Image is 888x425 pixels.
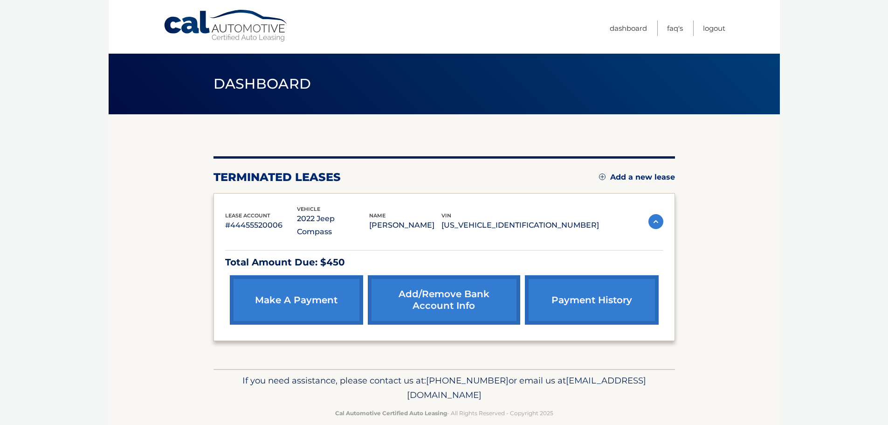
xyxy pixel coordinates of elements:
[213,75,311,92] span: Dashboard
[369,219,441,232] p: [PERSON_NAME]
[335,410,447,417] strong: Cal Automotive Certified Auto Leasing
[297,206,320,212] span: vehicle
[225,212,270,219] span: lease account
[297,212,369,238] p: 2022 Jeep Compass
[599,173,675,182] a: Add a new lease
[703,21,725,36] a: Logout
[213,170,341,184] h2: terminated leases
[525,275,658,325] a: payment history
[667,21,683,36] a: FAQ's
[225,254,663,271] p: Total Amount Due: $450
[441,219,599,232] p: [US_VEHICLE_IDENTIFICATION_NUMBER]
[163,9,289,42] a: Cal Automotive
[426,375,509,386] span: [PHONE_NUMBER]
[648,214,663,229] img: accordion-active.svg
[220,373,669,403] p: If you need assistance, please contact us at: or email us at
[225,219,297,232] p: #44455520006
[220,408,669,418] p: - All Rights Reserved - Copyright 2025
[610,21,647,36] a: Dashboard
[368,275,520,325] a: Add/Remove bank account info
[441,212,451,219] span: vin
[369,212,385,219] span: name
[230,275,363,325] a: make a payment
[599,174,606,180] img: add.svg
